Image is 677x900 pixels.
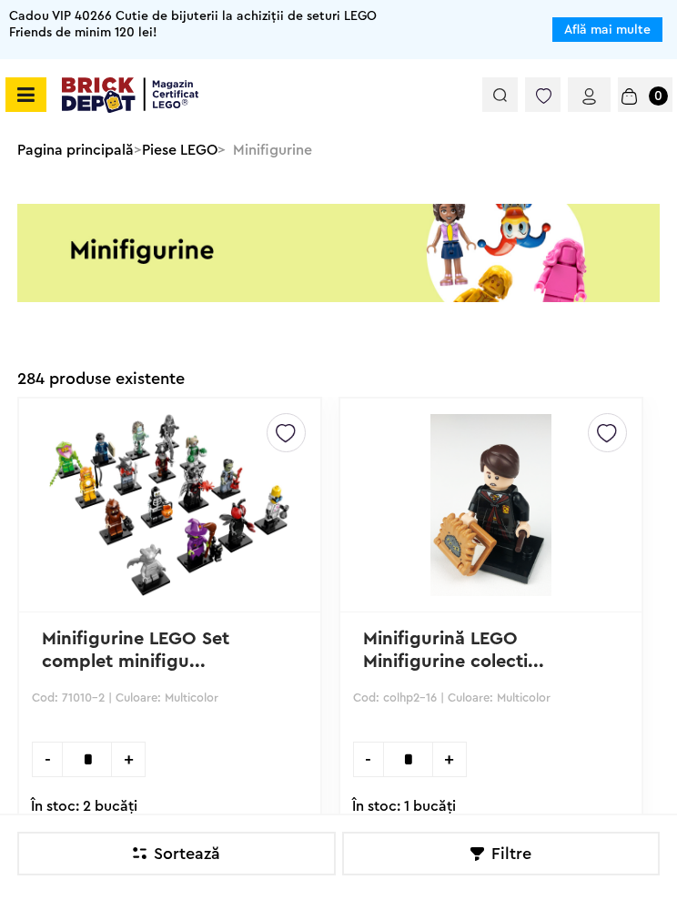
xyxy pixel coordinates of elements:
span: - [353,742,383,777]
div: > > Minifigurine [7,131,670,169]
span: În stoc: 2 bucăţi [31,789,332,824]
img: Minifigurină LEGO Minifigurine colectionabile Neville Longbottom colhp2-16 [354,414,628,596]
div: 284 produse existente [17,360,185,397]
a: Piese LEGO [142,143,217,157]
span: În stoc: 1 bucăţi [352,789,653,824]
div: Filtre [342,832,661,875]
p: Cod: 71010-2 | Culoare: Multicolor [32,688,308,729]
span: + [112,742,146,777]
span: + [433,742,467,777]
a: Minifigurină LEGO Minifigurine colecti... [363,630,544,671]
div: Sortează [17,832,336,875]
a: Pagina principală [17,143,134,157]
small: 0 [649,86,668,106]
p: Cod: colhp2-16 | Culoare: Multicolor [353,688,629,729]
img: Minifigurine LEGO Set complet minifigurine colectionabile 71010 (16/set) Seria 14 [33,414,307,596]
span: - [32,742,62,777]
a: Minifigurine LEGO Set complet minifigu... [42,630,235,671]
a: Află mai multe [564,24,651,36]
